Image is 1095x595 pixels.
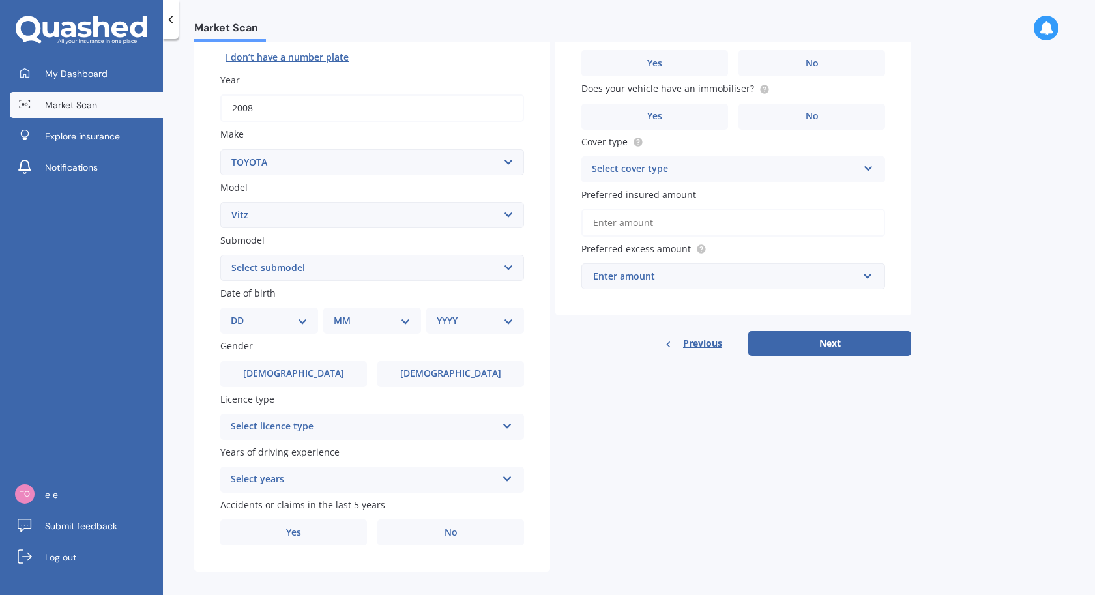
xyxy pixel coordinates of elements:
span: Preferred insured amount [581,188,696,201]
span: No [806,58,819,69]
span: Model [220,181,248,194]
img: 5b9edb66aa57ffb6d9da88f6a639dd89 [15,484,35,504]
input: YYYY [220,94,524,122]
a: e e [10,482,163,508]
span: Submodel [220,234,265,246]
button: I don’t have a number plate [220,47,354,68]
div: Select licence type [231,419,497,435]
span: Log out [45,551,76,564]
span: [DEMOGRAPHIC_DATA] [400,368,501,379]
span: Preferred excess amount [581,242,691,255]
span: Submit feedback [45,519,117,532]
span: Cover type [581,136,628,148]
span: No [445,527,458,538]
a: Explore insurance [10,123,163,149]
span: Previous [683,334,722,353]
span: Market Scan [194,22,266,39]
span: e e [45,488,58,501]
span: No [806,111,819,122]
button: Next [748,331,911,356]
span: My Dashboard [45,67,108,80]
span: Gender [220,340,253,353]
div: Select years [231,472,497,487]
span: Does your vehicle have an immobiliser? [581,83,754,95]
a: Market Scan [10,92,163,118]
span: Year [220,74,240,86]
div: Select cover type [592,162,858,177]
span: Explore insurance [45,130,120,143]
span: Date of birth [220,287,276,299]
span: [DEMOGRAPHIC_DATA] [243,368,344,379]
span: Yes [647,58,662,69]
span: Yes [647,111,662,122]
a: Notifications [10,154,163,181]
span: Market Scan [45,98,97,111]
span: Licence type [220,393,274,405]
span: Notifications [45,161,98,174]
div: Enter amount [593,269,858,283]
a: My Dashboard [10,61,163,87]
span: Years of driving experience [220,446,340,458]
a: Submit feedback [10,513,163,539]
a: Log out [10,544,163,570]
span: Make [220,128,244,141]
span: Accidents or claims in the last 5 years [220,499,385,511]
span: Yes [286,527,301,538]
input: Enter amount [581,209,885,237]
